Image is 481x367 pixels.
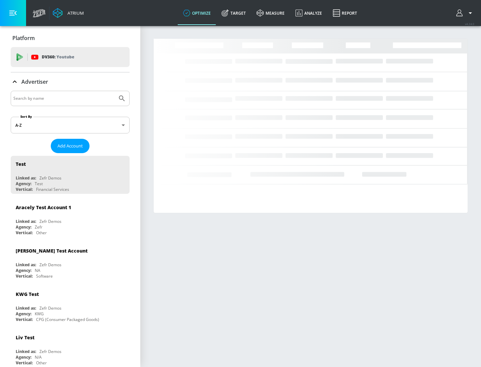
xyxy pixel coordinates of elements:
[11,47,130,67] div: DV360: Youtube
[16,273,33,279] div: Vertical:
[11,286,130,324] div: KWG TestLinked as:Zefr DemosAgency:KWGVertical:CPG (Consumer Packaged Goods)
[11,199,130,237] div: Aracely Test Account 1Linked as:Zefr DemosAgency:ZefrVertical:Other
[16,175,36,181] div: Linked as:
[16,230,33,236] div: Vertical:
[16,161,26,167] div: Test
[11,243,130,281] div: [PERSON_NAME] Test AccountLinked as:Zefr DemosAgency:NAVertical:Software
[51,139,90,153] button: Add Account
[35,181,43,187] div: Test
[16,349,36,354] div: Linked as:
[53,8,84,18] a: Atrium
[16,262,36,268] div: Linked as:
[16,268,31,273] div: Agency:
[13,94,115,103] input: Search by name
[39,175,61,181] div: Zefr Demos
[16,334,34,341] div: Liv Test
[11,72,130,91] div: Advertiser
[16,187,33,192] div: Vertical:
[16,224,31,230] div: Agency:
[39,219,61,224] div: Zefr Demos
[35,311,44,317] div: KWG
[36,187,69,192] div: Financial Services
[290,1,327,25] a: Analyze
[16,317,33,322] div: Vertical:
[178,1,216,25] a: optimize
[19,114,33,119] label: Sort By
[35,354,42,360] div: N/A
[36,317,99,322] div: CPG (Consumer Packaged Goods)
[42,53,74,61] p: DV360:
[16,360,33,366] div: Vertical:
[39,262,61,268] div: Zefr Demos
[35,268,40,273] div: NA
[16,305,36,311] div: Linked as:
[65,10,84,16] div: Atrium
[36,360,47,366] div: Other
[11,29,130,47] div: Platform
[465,22,474,26] span: v 4.24.0
[11,117,130,133] div: A-Z
[216,1,251,25] a: Target
[39,305,61,311] div: Zefr Demos
[35,224,42,230] div: Zefr
[16,219,36,224] div: Linked as:
[39,349,61,354] div: Zefr Demos
[21,78,48,85] p: Advertiser
[251,1,290,25] a: measure
[11,156,130,194] div: TestLinked as:Zefr DemosAgency:TestVertical:Financial Services
[16,248,88,254] div: [PERSON_NAME] Test Account
[56,53,74,60] p: Youtube
[36,273,53,279] div: Software
[12,34,35,42] p: Platform
[327,1,362,25] a: Report
[16,204,71,211] div: Aracely Test Account 1
[36,230,47,236] div: Other
[57,142,83,150] span: Add Account
[16,354,31,360] div: Agency:
[16,311,31,317] div: Agency:
[16,181,31,187] div: Agency:
[16,291,39,297] div: KWG Test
